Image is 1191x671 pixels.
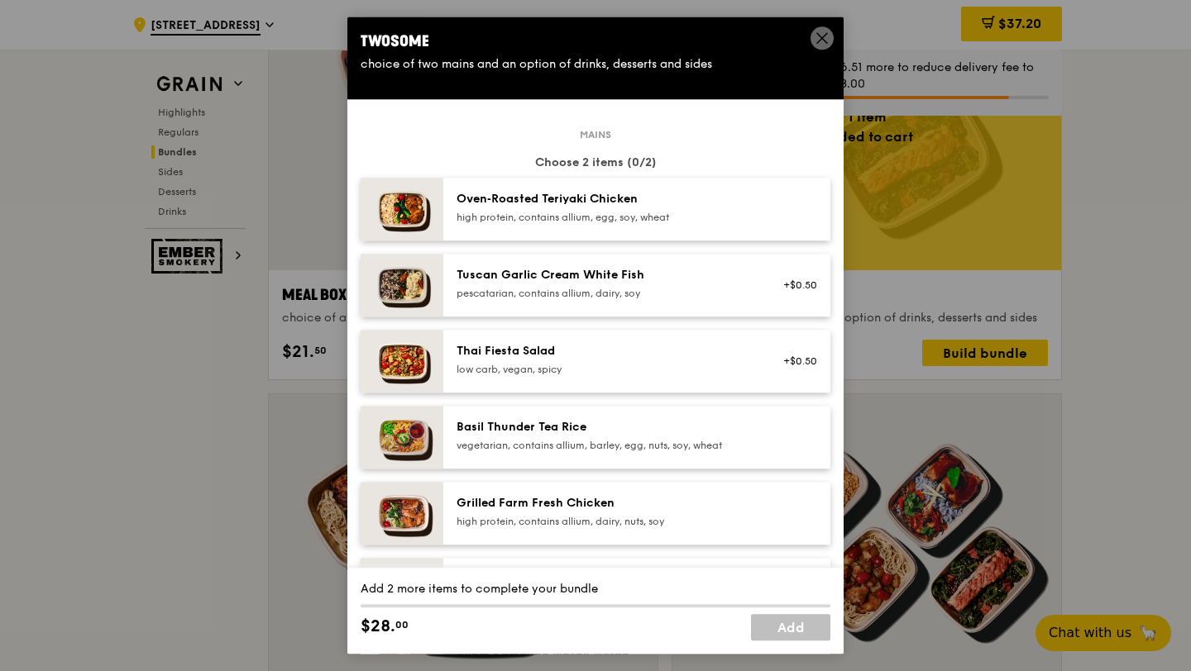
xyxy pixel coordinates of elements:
[361,406,443,469] img: daily_normal_HORZ-Basil-Thunder-Tea-Rice.jpg
[395,619,409,632] span: 00
[361,30,830,53] div: Twosome
[773,278,817,292] div: +$0.50
[361,615,395,640] span: $28.
[457,343,753,359] div: Thai Fiesta Salad
[457,267,753,283] div: Tuscan Garlic Cream White Fish
[751,615,830,641] a: Add
[361,582,830,598] div: Add 2 more items to complete your bundle
[361,155,830,171] div: Choose 2 items (0/2)
[361,482,443,545] img: daily_normal_HORZ-Grilled-Farm-Fresh-Chicken.jpg
[457,439,753,452] div: vegetarian, contains allium, barley, egg, nuts, soy, wheat
[457,363,753,376] div: low carb, vegan, spicy
[361,330,443,393] img: daily_normal_Thai_Fiesta_Salad__Horizontal_.jpg
[361,254,443,316] img: daily_normal_Tuscan_Garlic_Cream_White_Fish__Horizontal_.jpg
[457,495,753,512] div: Grilled Farm Fresh Chicken
[457,419,753,435] div: Basil Thunder Tea Rice
[361,178,443,240] img: daily_normal_Oven-Roasted_Teriyaki_Chicken__Horizontal_.jpg
[773,355,817,368] div: +$0.50
[457,191,753,207] div: Oven‑Roasted Teriyaki Chicken
[361,56,830,73] div: choice of two mains and an option of drinks, desserts and sides
[457,287,753,300] div: pescatarian, contains allium, dairy, soy
[457,515,753,528] div: high protein, contains allium, dairy, nuts, soy
[361,558,443,621] img: daily_normal_Honey_Duo_Mustard_Chicken__Horizontal_.jpg
[457,211,753,224] div: high protein, contains allium, egg, soy, wheat
[573,128,618,141] span: Mains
